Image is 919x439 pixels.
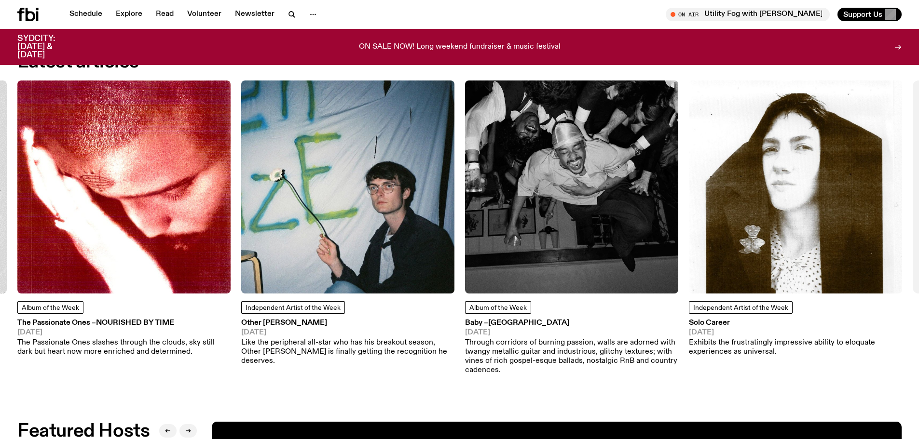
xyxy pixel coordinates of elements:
a: Newsletter [229,8,280,21]
span: Nourished By Time [96,319,174,327]
span: [DATE] [17,329,231,336]
span: [DATE] [241,329,454,336]
a: Independent Artist of the Week [241,301,345,314]
button: On AirUtility Fog with [PERSON_NAME] [666,8,830,21]
a: Album of the Week [465,301,531,314]
a: Read [150,8,179,21]
a: Solo Career[DATE]Exhibits the frustratingly impressive ability to eloquate experiences as universal. [689,319,902,357]
span: Independent Artist of the Week [246,305,341,311]
p: Through corridors of burning passion, walls are adorned with twangy metallic guitar and industrio... [465,338,678,375]
a: Independent Artist of the Week [689,301,793,314]
a: Other [PERSON_NAME][DATE]Like the peripheral all-star who has his breakout season, Other [PERSON_... [241,319,454,366]
span: Support Us [843,10,882,19]
img: A black and white upside down image of Dijon, held up by a group of people. His eyes are closed a... [465,80,678,293]
p: Exhibits the frustratingly impressive ability to eloquate experiences as universal. [689,338,902,357]
span: [GEOGRAPHIC_DATA] [488,319,569,327]
a: Schedule [64,8,108,21]
span: Album of the Week [469,305,527,311]
span: Album of the Week [22,305,79,311]
a: Volunteer [181,8,227,21]
a: Baby –[GEOGRAPHIC_DATA][DATE]Through corridors of burning passion, walls are adorned with twangy ... [465,319,678,375]
p: ON SALE NOW! Long weekend fundraiser & music festival [359,43,561,52]
span: [DATE] [689,329,902,336]
img: A slightly sepia tinged, black and white portrait of Solo Career. She is looking at the camera wi... [689,80,902,293]
button: Support Us [837,8,902,21]
h3: Other [PERSON_NAME] [241,319,454,327]
a: Explore [110,8,148,21]
p: Like the peripheral all-star who has his breakout season, Other [PERSON_NAME] is finally getting ... [241,338,454,366]
h2: Latest articles [17,53,139,71]
img: Other Joe sits to the right of frame, eyes acast, holding a flower with a long stem. He is sittin... [241,80,454,293]
h3: Baby – [465,319,678,327]
h3: SYDCITY: [DATE] & [DATE] [17,35,79,59]
h3: Solo Career [689,319,902,327]
a: Album of the Week [17,301,83,314]
span: [DATE] [465,329,678,336]
a: The Passionate Ones –Nourished By Time[DATE]The Passionate Ones slashes through the clouds, sky s... [17,319,231,357]
h3: The Passionate Ones – [17,319,231,327]
img: A grainy sepia red closeup of Nourished By Time's face. He is looking down, a very overexposed ha... [17,80,231,293]
p: The Passionate Ones slashes through the clouds, sky still dark but heart now more enriched and de... [17,338,231,357]
span: Independent Artist of the Week [693,305,788,311]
